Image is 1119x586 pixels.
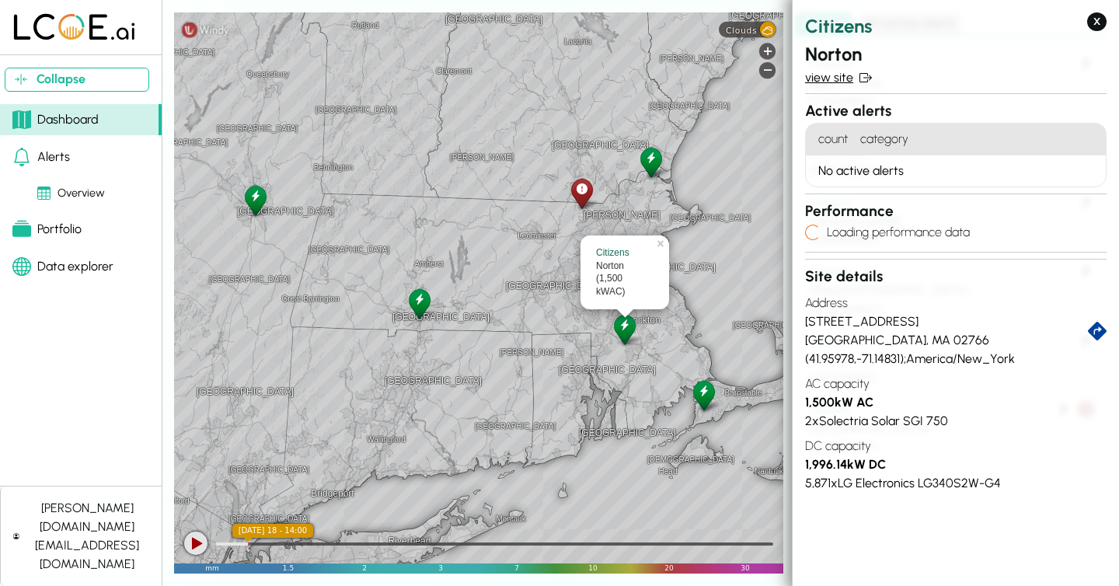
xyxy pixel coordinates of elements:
[5,68,149,92] button: Collapse
[805,312,1088,350] div: [STREET_ADDRESS] [GEOGRAPHIC_DATA], MA 02766
[806,124,854,155] h4: count
[611,312,638,347] div: Norton
[805,68,1107,87] a: view site
[12,110,99,129] div: Dashboard
[596,260,654,273] div: Norton
[726,25,757,35] span: Clouds
[805,100,1107,123] h3: Active alerts
[596,246,654,260] div: Citizens
[637,145,664,180] div: Amesbury
[805,474,1107,493] div: 5,871 x LG Electronics LG340S2W-G4
[596,272,654,298] div: (1,500 kWAC)
[26,499,149,574] div: [PERSON_NAME][DOMAIN_NAME][EMAIL_ADDRESS][DOMAIN_NAME]
[690,378,717,413] div: Falmouth Landfill
[232,524,314,538] div: local time
[242,183,269,218] div: Global Albany
[805,395,873,410] strong: 1,500 kW AC
[12,148,70,166] div: Alerts
[805,368,1107,393] h4: AC capacity
[37,185,105,202] div: Overview
[12,220,82,239] div: Portfolio
[1088,322,1107,340] a: directions
[655,235,669,246] a: ×
[805,12,1107,40] h2: Citizens
[232,524,314,538] div: [DATE] 18 - 14:00
[805,288,1107,312] h4: Address
[805,457,886,472] strong: 1,996.14 kW DC
[821,223,970,242] h4: Loading performance data
[854,124,1106,155] h4: category
[805,412,1107,431] div: 2 x Solectria Solar SGI 750
[406,286,433,321] div: Agawam Ave
[805,201,1107,223] h3: Performance
[805,350,1107,368] div: ( 41.95978 , -71.14831 ); America/New_York
[805,40,1107,68] h2: Norton
[759,62,776,78] div: Zoom out
[759,43,776,59] div: Zoom in
[1087,12,1107,31] button: X
[568,176,595,211] div: Tyngsborough
[805,266,1107,288] h3: Site details
[806,155,1106,187] div: No active alerts
[12,257,113,276] div: Data explorer
[805,431,1107,455] h4: DC capacity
